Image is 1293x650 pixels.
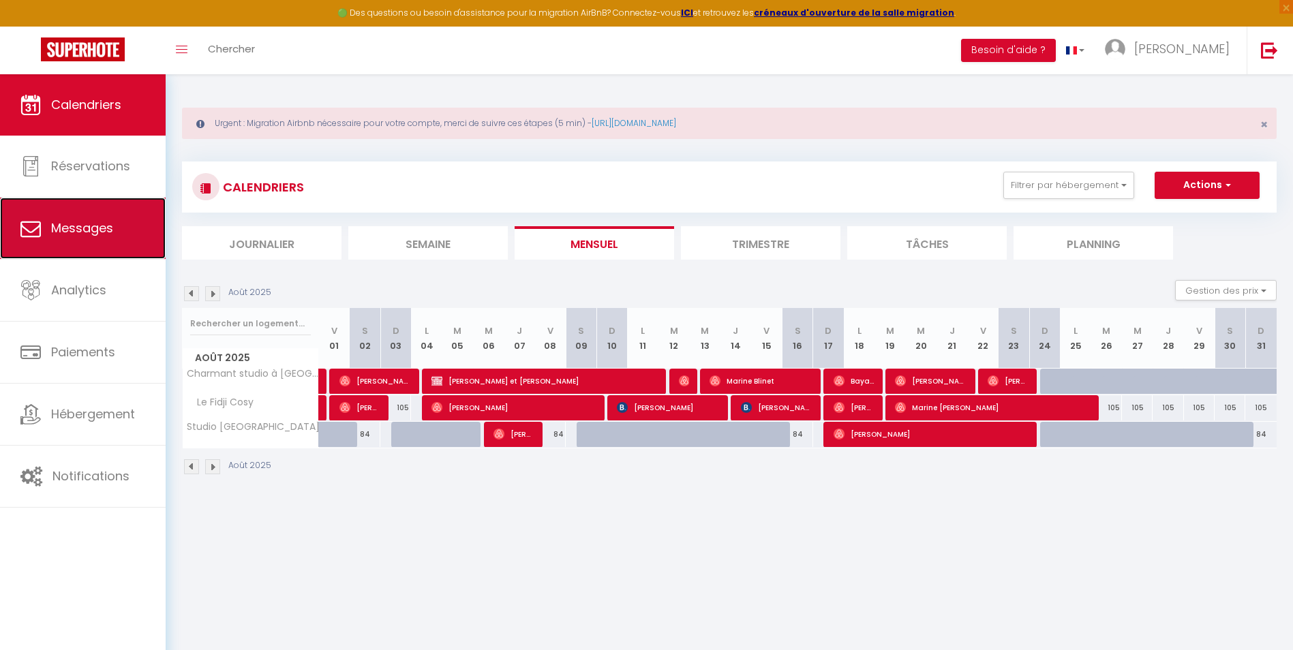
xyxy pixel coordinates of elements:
[190,311,311,336] input: Rechercher un logement...
[485,324,493,337] abbr: M
[681,7,693,18] a: ICI
[1029,308,1060,369] th: 24
[895,368,967,394] span: [PERSON_NAME]
[596,308,627,369] th: 10
[431,368,656,394] span: [PERSON_NAME] et [PERSON_NAME]
[813,308,844,369] th: 17
[228,286,271,299] p: Août 2025
[473,308,504,369] th: 06
[1227,324,1233,337] abbr: S
[658,308,689,369] th: 12
[182,108,1277,139] div: Urgent : Migration Airbnb nécessaire pour votre compte, merci de suivre ces étapes (5 min) -
[362,324,368,337] abbr: S
[1245,422,1277,447] div: 84
[1245,308,1277,369] th: 31
[1153,308,1183,369] th: 28
[795,324,801,337] abbr: S
[980,324,986,337] abbr: V
[578,324,584,337] abbr: S
[741,394,812,420] span: [PERSON_NAME]
[393,324,399,337] abbr: D
[41,37,125,61] img: Super Booking
[348,226,508,260] li: Semaine
[834,394,874,420] span: [PERSON_NAME]
[442,308,473,369] th: 05
[906,308,937,369] th: 20
[949,324,955,337] abbr: J
[411,308,442,369] th: 04
[999,308,1029,369] th: 23
[1060,308,1091,369] th: 25
[185,369,321,379] span: Charmant studio à [GEOGRAPHIC_DATA]
[733,324,738,337] abbr: J
[208,42,255,56] span: Chercher
[319,308,350,369] th: 01
[1105,39,1125,59] img: ...
[701,324,709,337] abbr: M
[670,324,678,337] abbr: M
[185,395,257,410] span: Le Fidji Cosy
[1155,172,1260,199] button: Actions
[198,27,265,74] a: Chercher
[782,308,812,369] th: 16
[51,405,135,422] span: Hébergement
[350,308,380,369] th: 02
[834,421,1028,447] span: [PERSON_NAME]
[185,422,320,432] span: Studio [GEOGRAPHIC_DATA]
[219,172,304,202] h3: CALENDRIERS
[1245,395,1277,420] div: 105
[710,368,812,394] span: Marine Blinet
[1260,119,1268,131] button: Close
[52,467,130,484] span: Notifications
[517,324,522,337] abbr: J
[988,368,1029,394] span: [PERSON_NAME]
[857,324,862,337] abbr: L
[874,308,905,369] th: 19
[339,368,411,394] span: [PERSON_NAME]
[937,308,967,369] th: 21
[1122,395,1153,420] div: 105
[1134,324,1142,337] abbr: M
[1014,226,1173,260] li: Planning
[895,394,1089,420] span: Marine [PERSON_NAME]
[380,395,411,420] div: 105
[1175,280,1277,300] button: Gestion des prix
[763,324,770,337] abbr: V
[1184,308,1215,369] th: 29
[515,226,674,260] li: Mensuel
[1261,42,1278,59] img: logout
[628,308,658,369] th: 11
[1095,27,1247,74] a: ... [PERSON_NAME]
[1166,324,1171,337] abbr: J
[51,343,115,360] span: Paiements
[1091,395,1122,420] div: 105
[825,324,832,337] abbr: D
[51,281,106,298] span: Analytics
[679,368,689,394] span: [PERSON_NAME]
[566,308,596,369] th: 09
[51,157,130,174] span: Réservations
[535,422,566,447] div: 84
[493,421,534,447] span: [PERSON_NAME]
[782,422,812,447] div: 84
[1134,40,1230,57] span: [PERSON_NAME]
[592,117,676,129] a: [URL][DOMAIN_NAME]
[1196,324,1202,337] abbr: V
[967,308,998,369] th: 22
[961,39,1056,62] button: Besoin d'aide ?
[1260,116,1268,133] span: ×
[754,7,954,18] a: créneaux d'ouverture de la salle migration
[1074,324,1078,337] abbr: L
[834,368,874,394] span: Bayart
[1102,324,1110,337] abbr: M
[1003,172,1134,199] button: Filtrer par hébergement
[183,348,318,368] span: Août 2025
[641,324,645,337] abbr: L
[1011,324,1017,337] abbr: S
[844,308,874,369] th: 18
[547,324,553,337] abbr: V
[617,394,719,420] span: [PERSON_NAME]
[1153,395,1183,420] div: 105
[1258,324,1264,337] abbr: D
